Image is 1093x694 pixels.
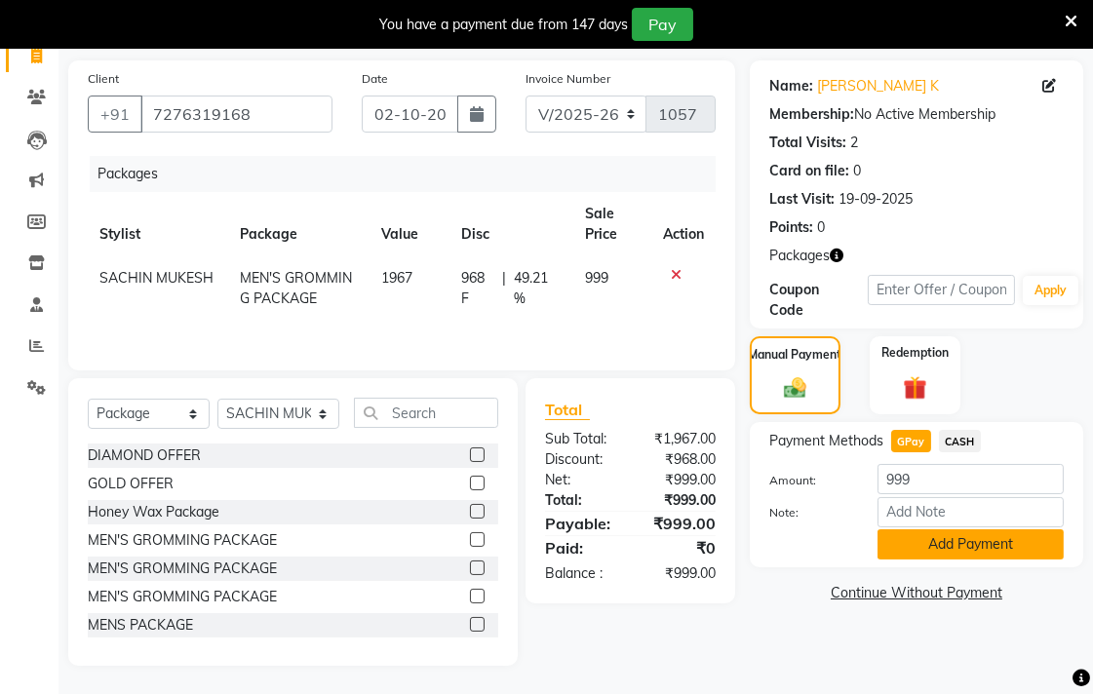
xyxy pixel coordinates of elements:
div: 0 [853,161,861,181]
th: Package [228,192,369,256]
button: +91 [88,96,142,133]
div: ₹999.00 [631,490,731,511]
label: Note: [755,504,863,521]
div: Card on file: [769,161,849,181]
div: 19-09-2025 [839,189,913,210]
div: Total: [530,490,631,511]
input: Enter Offer / Coupon Code [868,275,1015,305]
div: Last Visit: [769,189,835,210]
div: ₹999.00 [631,512,731,535]
div: MEN'S GROMMING PACKAGE [88,587,277,607]
div: MEN'S GROMMING PACKAGE [88,530,277,551]
span: 1967 [381,269,412,287]
th: Stylist [88,192,228,256]
span: 999 [585,269,608,287]
label: Client [88,70,119,88]
div: Discount: [530,449,631,470]
label: Date [362,70,388,88]
div: No Active Membership [769,104,1064,125]
span: Packages [769,246,830,266]
div: ₹968.00 [631,449,731,470]
span: 968 F [461,268,495,309]
div: Honey Wax Package [88,502,219,522]
th: Disc [449,192,574,256]
span: | [502,268,506,309]
div: ₹999.00 [631,470,731,490]
th: Action [651,192,716,256]
div: 0 [817,217,825,238]
div: DIAMOND OFFER [88,445,201,466]
input: Add Note [878,497,1064,527]
div: Packages [90,156,730,192]
th: Sale Price [573,192,651,256]
span: 49.21 % [514,268,562,309]
th: Value [370,192,449,256]
div: ₹1,967.00 [631,429,731,449]
span: SACHIN MUKESH [99,269,214,287]
label: Redemption [881,344,949,362]
div: Payable: [530,512,631,535]
label: Manual Payment [749,346,842,364]
input: Search [354,398,498,428]
div: ₹999.00 [631,563,731,584]
input: Amount [878,464,1064,494]
label: Invoice Number [526,70,610,88]
div: You have a payment due from 147 days [379,15,628,35]
div: Name: [769,76,813,96]
button: Add Payment [878,529,1064,559]
div: Balance : [530,563,631,584]
a: [PERSON_NAME] K [817,76,939,96]
div: ₹0 [631,536,731,559]
div: MEN'S GROMMING PACKAGE [88,559,277,579]
button: Pay [632,8,693,41]
div: 2 [850,133,858,153]
img: _cash.svg [777,375,813,401]
div: Points: [769,217,813,238]
div: Paid: [530,536,631,559]
span: CASH [939,430,981,452]
div: Total Visits: [769,133,846,153]
span: GPay [891,430,931,452]
div: MENS PACKAGE [88,615,193,636]
label: Amount: [755,472,863,489]
div: Coupon Code [769,280,868,321]
span: MEN'S GROMMING PACKAGE [240,269,352,307]
input: Search by Name/Mobile/Email/Code [140,96,332,133]
div: Sub Total: [530,429,631,449]
span: Payment Methods [769,431,883,451]
button: Apply [1023,276,1078,305]
div: Membership: [769,104,854,125]
img: _gift.svg [896,373,935,403]
div: Net: [530,470,631,490]
a: Continue Without Payment [754,583,1079,603]
span: Total [545,400,590,420]
div: GOLD OFFER [88,474,174,494]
